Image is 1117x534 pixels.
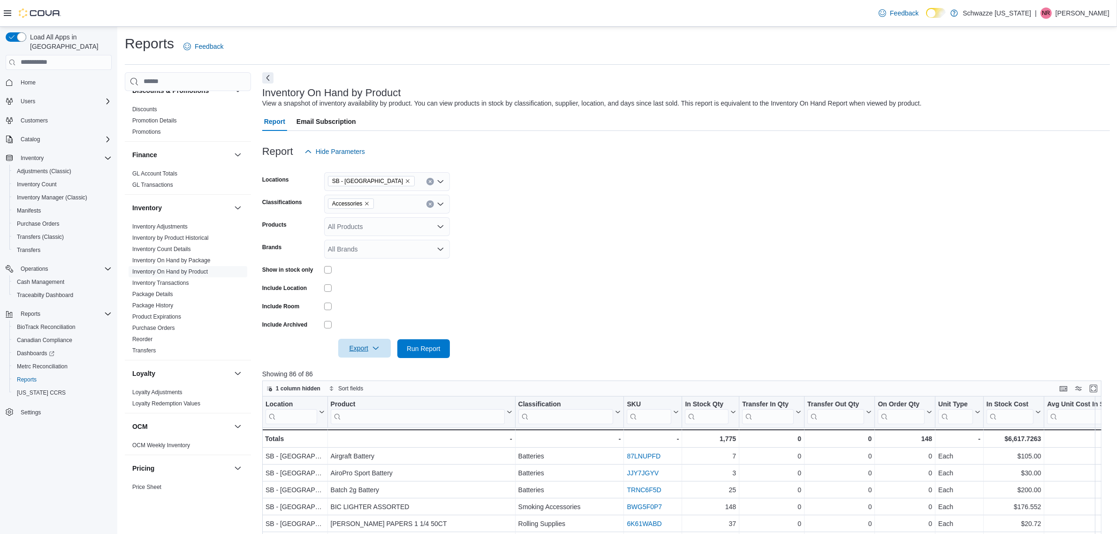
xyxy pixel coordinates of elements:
[328,198,374,209] span: Accessories
[276,385,320,392] span: 1 column hidden
[132,245,191,253] span: Inventory Count Details
[132,129,161,135] a: Promotions
[9,178,115,191] button: Inventory Count
[125,168,251,194] div: Finance
[132,442,190,449] a: OCM Weekly Inventory
[9,191,115,204] button: Inventory Manager (Classic)
[17,96,112,107] span: Users
[17,153,47,164] button: Inventory
[1056,8,1109,19] p: [PERSON_NAME]
[132,181,173,189] span: GL Transactions
[742,400,801,424] button: Transfer In Qty
[807,501,872,512] div: 0
[2,405,115,419] button: Settings
[232,421,243,432] button: OCM
[9,230,115,244] button: Transfers (Classic)
[685,501,736,512] div: 148
[17,233,64,241] span: Transfers (Classic)
[685,484,736,496] div: 25
[518,501,621,512] div: Smoking Accessories
[518,450,621,462] div: Batteries
[132,422,148,431] h3: OCM
[807,450,872,462] div: 0
[437,245,444,253] button: Open list of options
[9,275,115,289] button: Cash Management
[17,363,68,370] span: Metrc Reconciliation
[878,433,932,444] div: 148
[125,221,251,360] div: Inventory
[518,400,613,424] div: Classification
[262,99,922,108] div: View a snapshot of inventory availability by product. You can view products in stock by classific...
[132,268,208,275] span: Inventory On Hand by Product
[2,95,115,108] button: Users
[13,166,112,177] span: Adjustments (Classic)
[132,223,188,230] a: Inventory Adjustments
[17,406,112,418] span: Settings
[21,265,48,273] span: Operations
[332,176,403,186] span: SB - [GEOGRAPHIC_DATA]
[9,204,115,217] button: Manifests
[132,170,177,177] span: GL Account Totals
[330,400,504,409] div: Product
[232,202,243,214] button: Inventory
[17,134,44,145] button: Catalog
[262,146,293,157] h3: Report
[938,433,980,444] div: -
[938,467,980,479] div: Each
[9,217,115,230] button: Purchase Orders
[17,134,112,145] span: Catalog
[232,463,243,474] button: Pricing
[9,373,115,386] button: Reports
[13,218,112,229] span: Purchase Orders
[13,244,44,256] a: Transfers
[407,344,441,353] span: Run Report
[807,484,872,496] div: 0
[132,203,230,213] button: Inventory
[807,467,872,479] div: 0
[132,257,211,264] a: Inventory On Hand by Package
[13,335,76,346] a: Canadian Compliance
[232,368,243,379] button: Loyalty
[1041,8,1052,19] div: Ninah Renfro
[266,501,325,512] div: SB - [GEOGRAPHIC_DATA]
[437,223,444,230] button: Open list of options
[13,290,77,301] a: Traceabilty Dashboard
[938,400,980,424] button: Unit Type
[344,339,385,358] span: Export
[807,400,864,424] div: Transfer Out Qty
[685,467,736,479] div: 3
[938,400,973,424] div: Unit Type
[878,450,932,462] div: 0
[17,207,41,214] span: Manifests
[890,8,919,18] span: Feedback
[132,389,182,396] a: Loyalty Adjustments
[397,339,450,358] button: Run Report
[125,104,251,141] div: Discounts & Promotions
[132,313,181,320] a: Product Expirations
[132,203,162,213] h3: Inventory
[9,386,115,399] button: [US_STATE] CCRS
[685,400,729,409] div: In Stock Qty
[6,72,112,443] nav: Complex example
[262,369,1110,379] p: Showing 86 of 86
[987,484,1041,496] div: $200.00
[330,467,512,479] div: AiroPro Sport Battery
[437,178,444,185] button: Open list of options
[21,117,48,124] span: Customers
[262,198,302,206] label: Classifications
[266,467,325,479] div: SB - [GEOGRAPHIC_DATA]
[627,400,671,409] div: SKU
[875,4,922,23] a: Feedback
[13,244,112,256] span: Transfers
[17,389,66,397] span: [US_STATE] CCRS
[13,276,112,288] span: Cash Management
[132,336,152,343] span: Reorder
[742,450,801,462] div: 0
[2,133,115,146] button: Catalog
[9,334,115,347] button: Canadian Compliance
[1073,383,1084,394] button: Display options
[426,200,434,208] button: Clear input
[518,400,613,409] div: Classification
